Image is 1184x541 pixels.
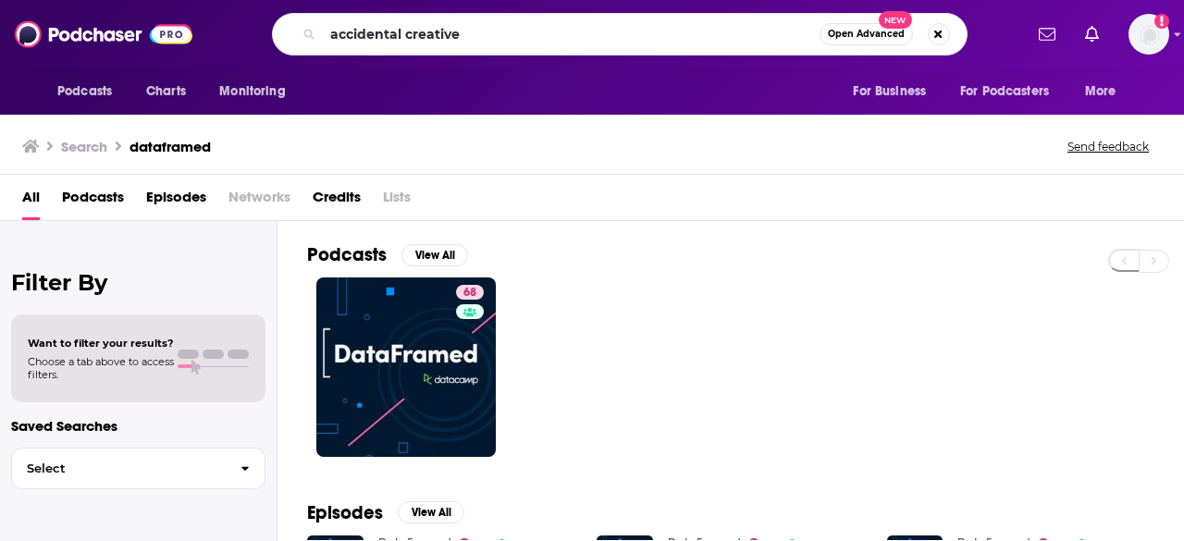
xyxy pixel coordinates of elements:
span: Charts [146,79,186,105]
div: Search podcasts, credits, & more... [272,13,968,55]
span: Logged in as megcassidy [1128,14,1169,55]
h2: Podcasts [307,243,387,266]
a: Charts [134,74,197,109]
a: 68 [316,277,496,457]
a: Credits [313,182,361,220]
a: Podcasts [62,182,124,220]
span: For Podcasters [960,79,1049,105]
button: open menu [840,74,949,109]
a: All [22,182,40,220]
a: Show notifications dropdown [1078,18,1106,50]
input: Search podcasts, credits, & more... [323,19,820,49]
span: Podcasts [57,79,112,105]
button: open menu [1072,74,1140,109]
span: More [1085,79,1116,105]
h3: Search [61,138,107,155]
span: Choose a tab above to access filters. [28,355,174,381]
span: Lists [383,182,411,220]
button: Select [11,448,265,489]
svg: Add a profile image [1154,14,1169,29]
a: Episodes [146,182,206,220]
button: open menu [948,74,1076,109]
span: For Business [853,79,926,105]
span: Want to filter your results? [28,337,174,350]
button: View All [398,501,464,523]
a: Show notifications dropdown [1031,18,1063,50]
img: User Profile [1128,14,1169,55]
a: EpisodesView All [307,501,464,524]
p: Saved Searches [11,417,265,435]
button: Show profile menu [1128,14,1169,55]
button: Send feedback [1062,139,1154,154]
span: 68 [463,284,476,302]
span: Monitoring [219,79,285,105]
h2: Episodes [307,501,383,524]
button: open menu [44,74,136,109]
img: Podchaser - Follow, Share and Rate Podcasts [15,17,192,52]
button: Open AdvancedNew [820,23,913,45]
h2: Filter By [11,269,265,296]
span: Networks [228,182,290,220]
span: Select [12,462,226,474]
a: 68 [456,285,484,300]
button: open menu [206,74,309,109]
a: PodcastsView All [307,243,468,266]
h3: dataframed [129,138,211,155]
span: Open Advanced [828,30,905,39]
span: New [879,11,912,29]
button: View All [401,244,468,266]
